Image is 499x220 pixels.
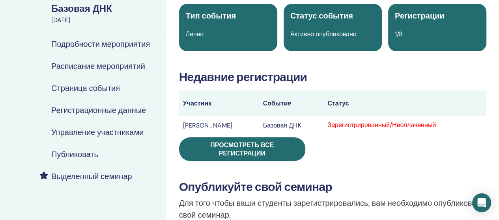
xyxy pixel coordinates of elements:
[186,30,204,38] font: Лично
[51,61,145,71] font: Расписание мероприятий
[327,121,436,129] font: Зарегистрированный/Неоплаченный
[51,16,70,24] font: [DATE]
[51,39,150,49] font: Подробности мероприятия
[395,11,445,21] font: Регистрации
[183,99,211,107] font: Участник
[47,2,166,25] a: Базовая ДНК[DATE]
[179,69,307,85] font: Недавние регистрации
[263,121,301,129] font: Базовая ДНК
[179,137,305,161] a: Просмотреть все регистрации
[51,171,132,181] font: Выделенный семинар
[263,99,291,107] font: Событие
[186,11,236,21] font: Тип события
[51,127,144,137] font: Управление участниками
[51,83,120,93] font: Страница события
[327,99,349,107] font: Статус
[179,198,484,220] font: Для того чтобы ваши студенты зарегистрировались, вам необходимо опубликовать свой семинар.
[179,179,332,194] font: Опубликуйте свой семинар
[210,141,274,157] font: Просмотреть все регистрации
[395,30,403,38] font: 1/8
[183,121,232,129] font: [PERSON_NAME]
[472,193,491,212] div: Open Intercom Messenger
[51,2,112,15] font: Базовая ДНК
[290,30,357,38] font: Активно опубликовано
[51,149,98,159] font: Публиковать
[51,105,146,115] font: Регистрационные данные
[290,11,353,21] font: Статус события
